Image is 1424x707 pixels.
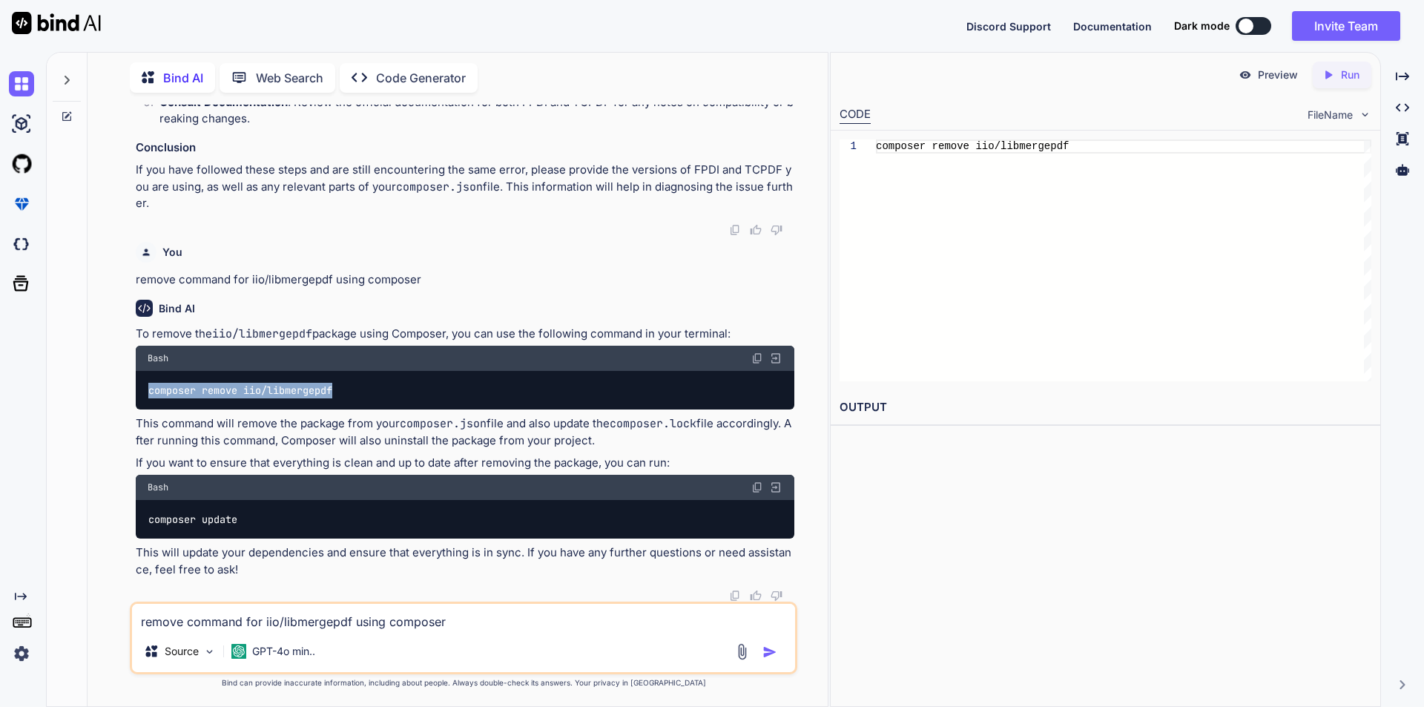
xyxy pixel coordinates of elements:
p: Code Generator [376,69,466,87]
span: Dark mode [1174,19,1230,33]
img: like [750,224,762,236]
img: githubLight [9,151,34,177]
img: darkCloudIdeIcon [9,231,34,257]
button: Invite Team [1292,11,1400,41]
code: composer.json [396,180,483,194]
p: GPT-4o min.. [252,644,315,659]
div: CODE [840,106,871,124]
span: Documentation [1073,20,1152,33]
img: chat [9,71,34,96]
p: : Review the official documentation for both FPDI and TCPDF for any notes on compatibility or bre... [159,94,794,128]
h6: Bind AI [159,301,195,316]
div: 1 [840,139,857,154]
img: icon [762,645,777,660]
img: Open in Browser [769,352,782,365]
code: composer remove iio/libmergepdf [148,383,334,398]
p: If you want to ensure that everything is clean and up to date after removing the package, you can... [136,455,794,472]
p: Preview [1258,68,1298,82]
p: If you have followed these steps and are still encountering the same error, please provide the ve... [136,162,794,212]
strong: Consult Documentation [159,95,288,109]
span: Discord Support [966,20,1051,33]
img: Bind AI [12,12,101,34]
p: Run [1341,68,1359,82]
p: Web Search [256,69,323,87]
img: GPT-4o mini [231,644,246,659]
img: dislike [771,590,782,602]
img: dislike [771,224,782,236]
h6: You [162,245,182,260]
img: settings [9,641,34,666]
img: ai-studio [9,111,34,137]
h2: OUTPUT [831,390,1380,425]
img: copy [729,224,741,236]
code: iio/libmergepdf [212,326,312,341]
img: copy [751,352,763,364]
img: attachment [734,643,751,660]
p: To remove the package using Composer, you can use the following command in your terminal: [136,326,794,343]
span: Bash [148,481,168,493]
p: This will update your dependencies and ensure that everything is in sync. If you have any further... [136,545,794,578]
img: copy [729,590,741,602]
h3: Conclusion [136,139,794,157]
button: Documentation [1073,19,1152,34]
p: Source [165,644,199,659]
p: Bind can provide inaccurate information, including about people. Always double-check its answers.... [130,677,797,688]
span: composer remove iio/libmergepdf [876,140,1069,152]
img: premium [9,191,34,217]
button: Discord Support [966,19,1051,34]
p: This command will remove the package from your file and also update the file accordingly. After r... [136,415,794,449]
img: preview [1239,68,1252,82]
p: Bind AI [163,69,203,87]
img: Pick Models [203,645,216,658]
img: Open in Browser [769,481,782,494]
span: FileName [1308,108,1353,122]
code: composer update [148,512,239,527]
img: like [750,590,762,602]
p: remove command for iio/libmergepdf using composer [136,272,794,289]
code: composer.json [400,416,487,431]
img: chevron down [1359,108,1371,121]
span: Bash [148,352,168,364]
img: copy [751,481,763,493]
code: composer.lock [610,416,696,431]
